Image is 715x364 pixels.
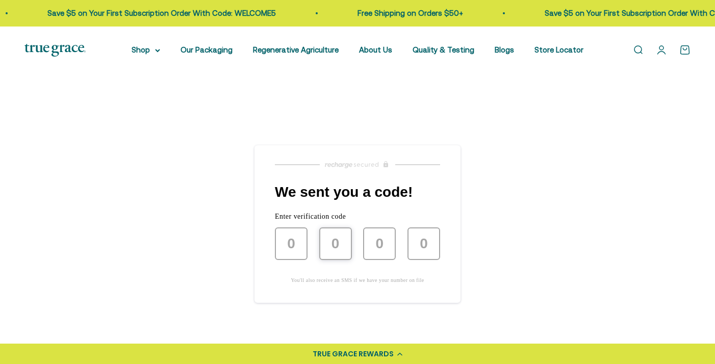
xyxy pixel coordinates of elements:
p: Save $5 on Your First Subscription Order With Code: WELCOME5 [5,7,234,19]
p: You'll also receive an SMS if we have your number on file [275,276,440,284]
a: Recharge Subscriptions website [254,158,461,172]
p: Enter verification code [275,213,440,220]
input: 0 [407,227,440,260]
summary: Shop [132,44,160,56]
a: Free Shipping on Orders $50+ [315,9,421,17]
h1: We sent you a code! [275,184,440,200]
a: Regenerative Agriculture [253,45,339,54]
a: Our Packaging [181,45,233,54]
a: Store Locator [534,45,583,54]
a: Quality & Testing [413,45,474,54]
a: About Us [359,45,392,54]
input: 0 [319,227,352,260]
div: TRUE GRACE REWARDS [313,349,394,359]
a: Blogs [495,45,514,54]
input: 0 [275,227,308,260]
input: 0 [363,227,396,260]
